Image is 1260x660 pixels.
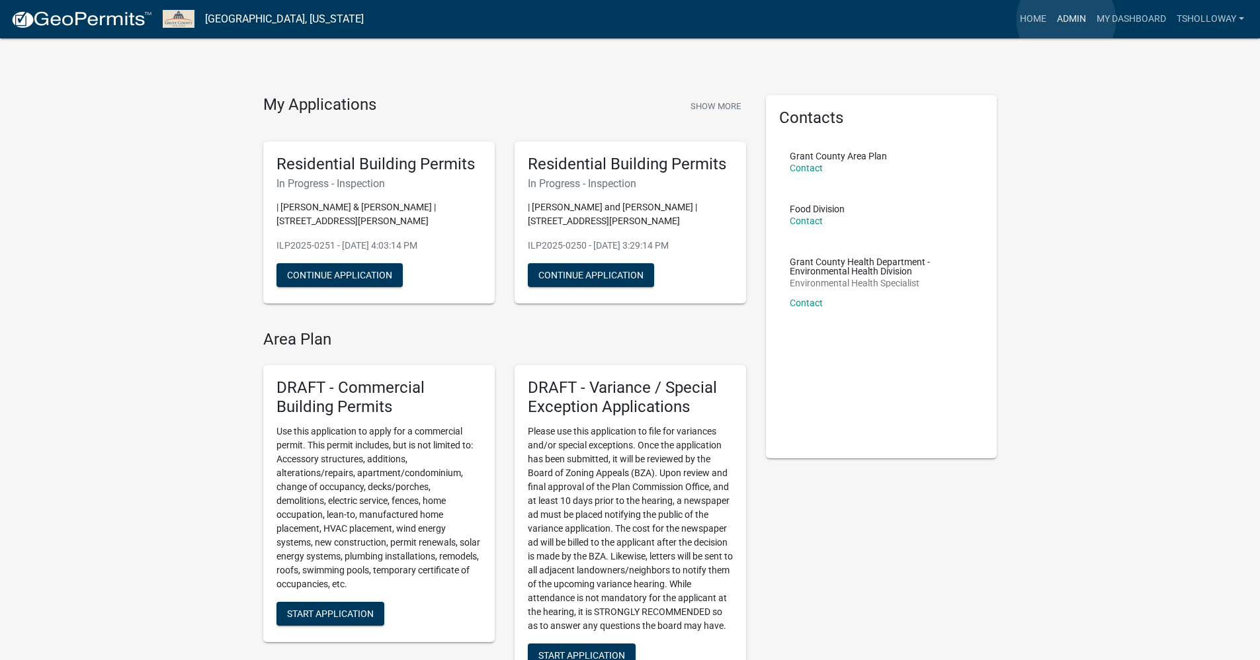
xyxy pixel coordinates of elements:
[528,200,733,228] p: | [PERSON_NAME] and [PERSON_NAME] | [STREET_ADDRESS][PERSON_NAME]
[790,216,823,226] a: Contact
[790,151,887,161] p: Grant County Area Plan
[528,155,733,174] h5: Residential Building Permits
[263,95,376,115] h4: My Applications
[1015,7,1052,32] a: Home
[790,257,974,276] p: Grant County Health Department - Environmental Health Division
[1052,7,1091,32] a: Admin
[528,378,733,417] h5: DRAFT - Variance / Special Exception Applications
[538,649,625,660] span: Start Application
[1171,7,1249,32] a: tsholloway
[790,163,823,173] a: Contact
[1091,7,1171,32] a: My Dashboard
[276,200,482,228] p: | [PERSON_NAME] & [PERSON_NAME] | [STREET_ADDRESS][PERSON_NAME]
[779,108,984,128] h5: Contacts
[528,177,733,190] h6: In Progress - Inspection
[528,425,733,633] p: Please use this application to file for variances and/or special exceptions. Once the application...
[163,10,194,28] img: Grant County, Indiana
[205,8,364,30] a: [GEOGRAPHIC_DATA], [US_STATE]
[276,239,482,253] p: ILP2025-0251 - [DATE] 4:03:14 PM
[276,602,384,626] button: Start Application
[790,278,974,288] p: Environmental Health Specialist
[276,155,482,174] h5: Residential Building Permits
[276,263,403,287] button: Continue Application
[528,239,733,253] p: ILP2025-0250 - [DATE] 3:29:14 PM
[685,95,746,117] button: Show More
[528,263,654,287] button: Continue Application
[790,298,823,308] a: Contact
[276,378,482,417] h5: DRAFT - Commercial Building Permits
[276,425,482,591] p: Use this application to apply for a commercial permit. This permit includes, but is not limited t...
[287,608,374,618] span: Start Application
[276,177,482,190] h6: In Progress - Inspection
[263,330,746,349] h4: Area Plan
[790,204,845,214] p: Food Division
